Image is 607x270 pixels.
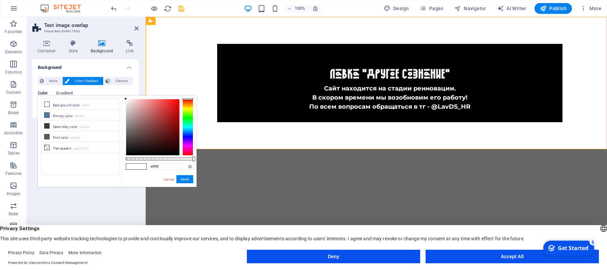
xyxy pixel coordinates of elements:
p: Boxes [8,110,19,115]
p: Favorites [5,29,22,34]
h4: Background [86,40,121,54]
span: Pages [420,5,443,12]
small: #ffffff [82,103,90,108]
button: Pages [417,3,446,14]
li: Secondary color [41,121,119,132]
h3: Preset #ed-894817963 [44,28,125,34]
div: ​ [82,38,406,67]
button: save [177,4,185,12]
span: Design [384,5,409,12]
small: rgba(0,0,0,.0) [73,146,89,151]
p: Tables [7,151,20,156]
div: Get Started 5 items remaining, 0% complete [1,3,52,18]
button: undo [110,4,118,12]
li: Background color [41,99,119,110]
span: Navigator [454,5,486,12]
button: Color / Gradient [63,77,103,85]
div: Design (Ctrl+Alt+Y) [381,3,412,14]
li: Transparent [41,142,119,153]
div: Get Started [16,6,47,14]
h6: 100% [295,4,306,12]
h4: Container [32,40,64,54]
button: Design [381,3,412,14]
small: #5a5c5b [70,136,80,140]
button: More [577,3,604,14]
span: Color [38,89,48,99]
div: 5 [48,1,54,7]
p: Features [5,171,22,176]
p: Slider [8,211,19,217]
span: Gradient [56,89,73,99]
button: reload [164,4,172,12]
h4: Style [64,40,86,54]
button: AI Writer [494,3,529,14]
h4: Link [121,40,139,54]
span: Element [112,77,131,85]
span: None [46,77,60,85]
li: Primary color [41,110,119,121]
small: #4e79a7 [75,114,85,119]
small: #3a3c3b [79,125,89,130]
p: Content [6,90,21,95]
button: Element [104,77,133,85]
a: Cancel [163,177,175,182]
span: Publish [540,5,567,12]
h2: Text image overlap [44,22,139,28]
button: 100% [285,4,309,12]
i: Undo: Change background (Ctrl+Z) [110,5,118,12]
p: Columns [5,70,22,75]
p: Accordion [4,130,23,136]
button: Navigator [452,3,489,14]
i: Reload page [164,5,172,12]
p: Elements [5,49,22,55]
span: More [580,5,601,12]
img: Editor Logo [39,4,89,12]
button: Publish [534,3,572,14]
span: #ffffff [126,164,136,169]
h4: Background [32,59,139,72]
button: Apply [176,175,193,183]
span: AI Writer [497,5,526,12]
li: Font color [41,132,119,142]
i: On resize automatically adjust zoom level to fit chosen device. [312,5,318,11]
i: Save (Ctrl+S) [177,5,185,12]
span: Color / Gradient [71,77,101,85]
button: Click here to leave preview mode and continue editing [150,4,158,12]
span: #ffffff [136,164,146,169]
button: None [38,77,62,85]
p: Images [7,191,21,196]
